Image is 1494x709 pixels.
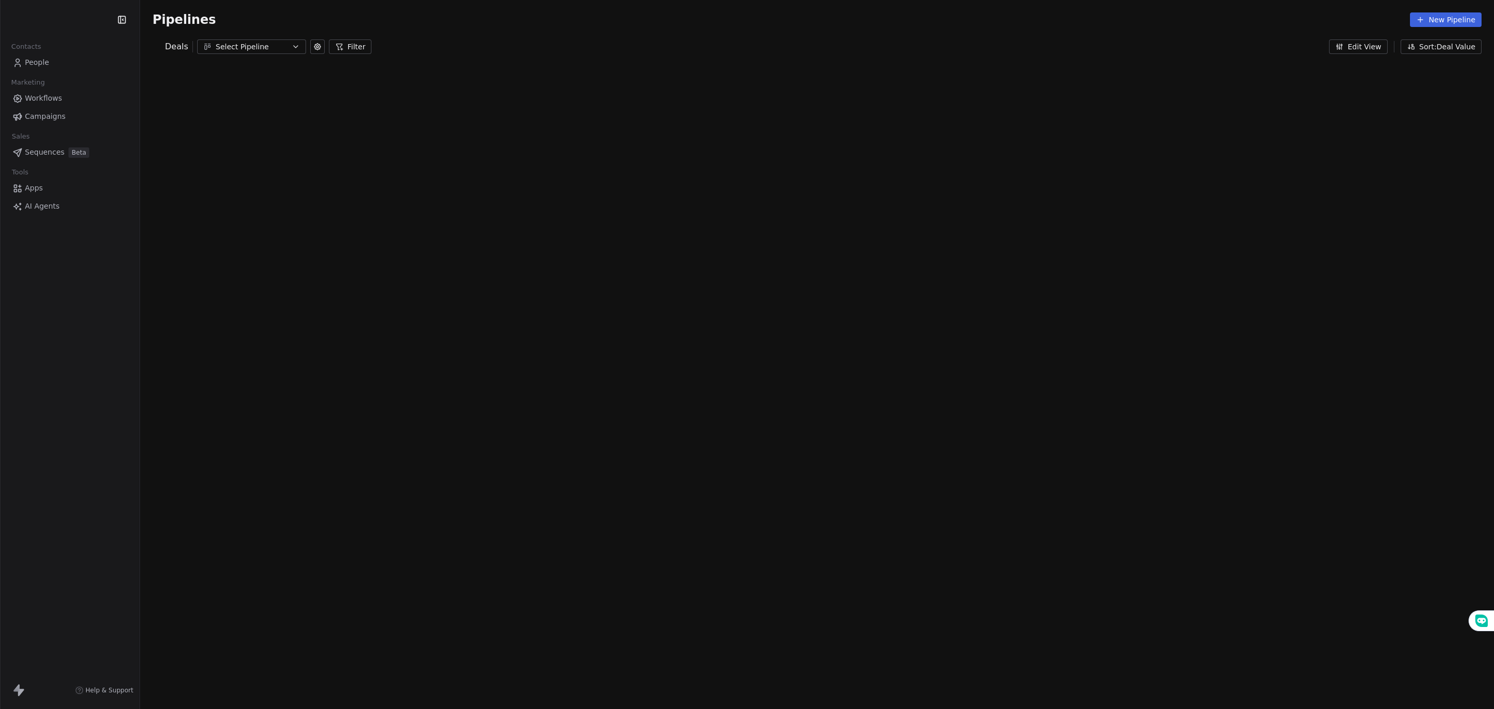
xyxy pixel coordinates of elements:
a: Apps [8,180,131,197]
span: Deals [165,40,188,53]
button: Edit View [1329,39,1388,54]
a: SequencesBeta [8,144,131,161]
span: Campaigns [25,111,65,122]
a: People [8,54,131,71]
span: Marketing [7,75,49,90]
span: People [25,57,49,68]
span: Beta [68,147,89,158]
span: Tools [7,165,33,180]
a: Campaigns [8,108,131,125]
span: Sales [7,129,34,144]
span: Contacts [7,39,46,54]
span: Pipelines [153,12,216,27]
a: Help & Support [75,686,133,694]
button: Filter [329,39,372,54]
a: Workflows [8,90,131,107]
span: Workflows [25,93,62,104]
span: Sequences [25,147,64,158]
span: Help & Support [86,686,133,694]
button: Sort: Deal Value [1401,39,1482,54]
button: New Pipeline [1410,12,1482,27]
a: AI Agents [8,198,131,215]
span: Apps [25,183,43,194]
span: AI Agents [25,201,60,212]
div: Select Pipeline [216,42,287,52]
